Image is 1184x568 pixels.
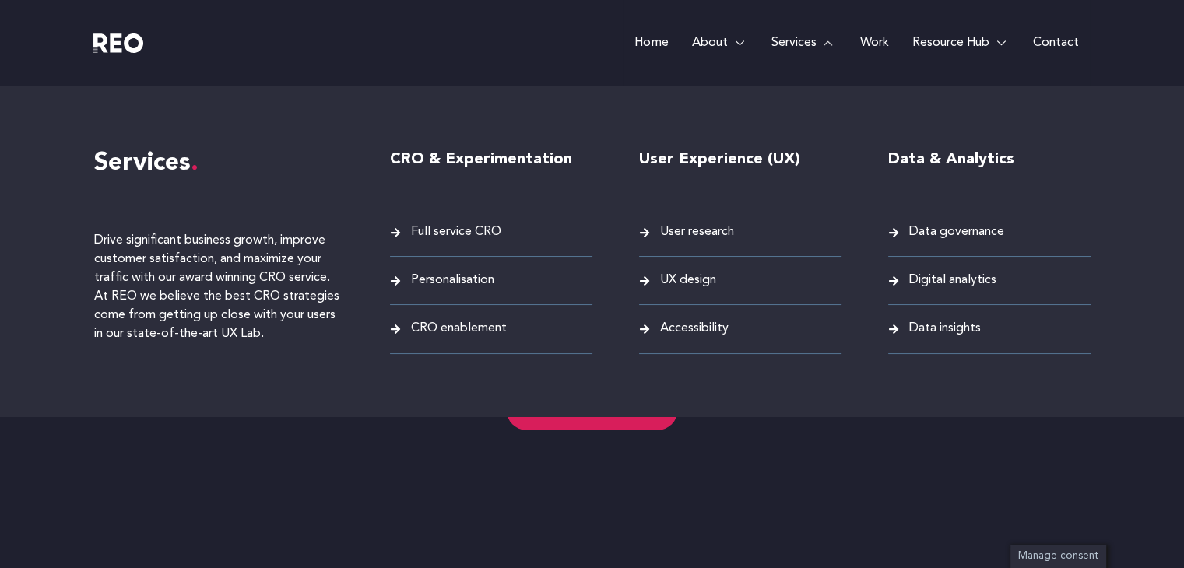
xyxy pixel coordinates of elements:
[888,270,1091,291] a: Digital analytics
[888,318,1091,339] a: Data insights
[407,222,501,243] span: Full service CRO
[1018,551,1098,561] span: Manage consent
[656,318,729,339] span: Accessibility
[390,222,592,243] a: Full service CRO
[656,270,716,291] span: UX design
[390,148,592,171] h6: CRO & Experimentation
[639,270,841,291] a: UX design
[94,151,199,176] span: Services
[407,270,494,291] span: Personalisation
[94,231,343,343] div: Drive significant business growth, improve customer satisfaction, and maximize your traffic with ...
[888,148,1091,171] h6: Data & Analytics
[905,270,996,291] span: Digital analytics
[905,318,981,339] span: Data insights
[888,222,1091,243] a: Data governance
[390,318,592,339] a: CRO enablement
[639,148,841,171] h6: User Experience (UX)
[656,222,734,243] span: User research
[639,222,841,243] a: User research
[639,318,841,339] a: Accessibility
[905,222,1004,243] span: Data governance
[407,318,507,339] span: CRO enablement
[390,270,592,291] a: Personalisation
